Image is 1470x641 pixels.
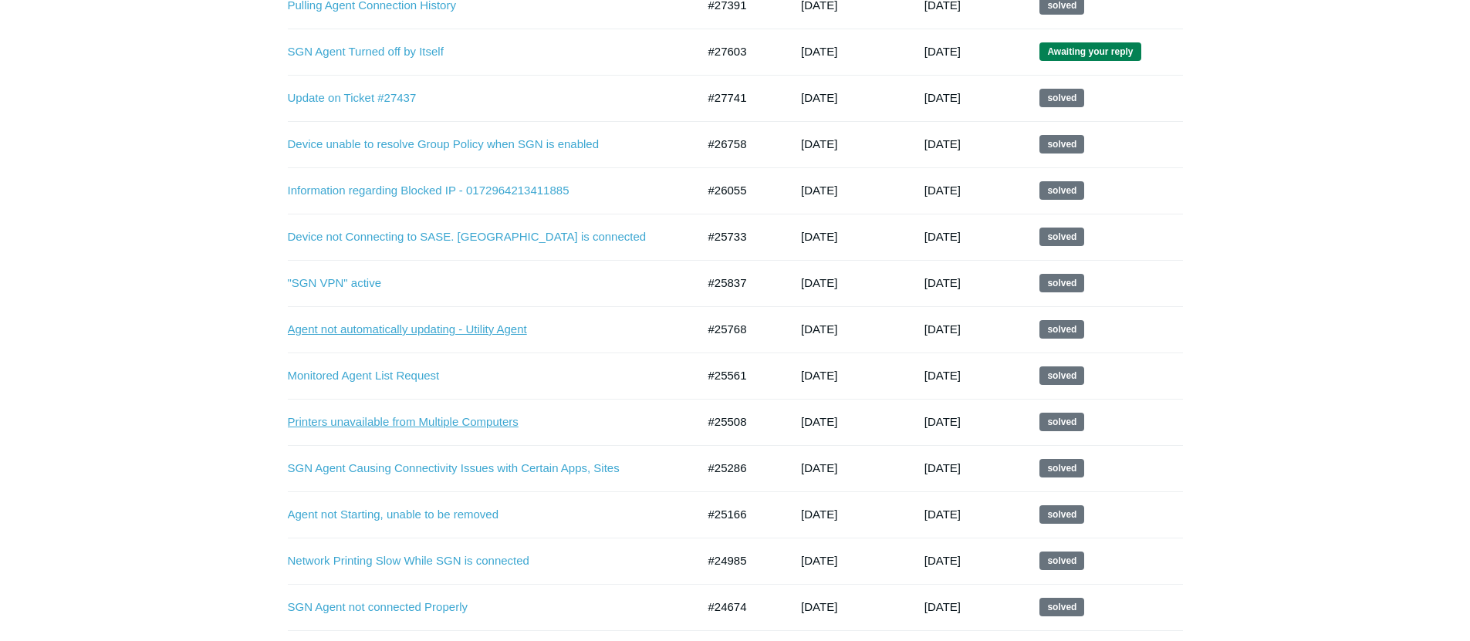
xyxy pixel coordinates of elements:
[288,460,674,477] a: SGN Agent Causing Connectivity Issues with Certain Apps, Sites
[924,230,961,243] time: 07/27/2025, 19:01
[924,369,961,382] time: 07/10/2025, 11:02
[924,461,961,474] time: 06/24/2025, 11:02
[924,276,961,289] time: 07/21/2025, 09:02
[801,554,837,567] time: 05/20/2025, 11:57
[693,167,786,214] td: #26055
[924,45,961,58] time: 08/30/2025, 13:02
[693,491,786,538] td: #25166
[1039,320,1084,339] span: This request has been solved
[801,276,837,289] time: 06/30/2025, 14:31
[288,552,674,570] a: Network Printing Slow While SGN is connected
[693,399,786,445] td: #25508
[288,43,674,61] a: SGN Agent Turned off by Itself
[801,91,837,104] time: 08/28/2025, 11:25
[1039,552,1084,570] span: This request has been solved
[288,275,674,292] a: "SGN VPN" active
[288,89,674,107] a: Update on Ticket #27437
[288,367,674,385] a: Monitored Agent List Request
[801,137,837,150] time: 07/25/2025, 11:57
[1039,413,1084,431] span: This request has been solved
[288,182,674,200] a: Information regarding Blocked IP - 0172964213411885
[924,137,961,150] time: 08/19/2025, 15:02
[801,230,837,243] time: 06/26/2025, 15:58
[693,538,786,584] td: #24985
[924,508,961,521] time: 06/19/2025, 15:02
[693,584,786,630] td: #24674
[693,353,786,399] td: #25561
[288,136,674,154] a: Device unable to resolve Group Policy when SGN is enabled
[693,75,786,121] td: #27741
[924,600,961,613] time: 05/28/2025, 10:02
[801,461,837,474] time: 06/04/2025, 08:44
[1039,505,1084,524] span: This request has been solved
[693,260,786,306] td: #25837
[1039,598,1084,616] span: This request has been solved
[924,322,961,336] time: 07/17/2025, 12:02
[288,321,674,339] a: Agent not automatically updating - Utility Agent
[1039,366,1084,385] span: This request has been solved
[801,508,837,521] time: 05/28/2025, 16:30
[924,554,961,567] time: 06/18/2025, 12:02
[1039,135,1084,154] span: This request has been solved
[288,228,674,246] a: Device not Connecting to SASE. [GEOGRAPHIC_DATA] is connected
[801,600,837,613] time: 05/02/2025, 13:56
[693,29,786,75] td: #27603
[801,184,837,197] time: 07/09/2025, 13:16
[801,415,837,428] time: 06/16/2025, 15:13
[924,415,961,428] time: 07/06/2025, 17:01
[693,121,786,167] td: #26758
[924,184,961,197] time: 07/29/2025, 16:01
[801,45,837,58] time: 08/21/2025, 16:27
[693,445,786,491] td: #25286
[288,599,674,616] a: SGN Agent not connected Properly
[1039,459,1084,477] span: This request has been solved
[288,413,674,431] a: Printers unavailable from Multiple Computers
[924,91,961,104] time: 08/28/2025, 12:11
[693,214,786,260] td: #25733
[801,369,837,382] time: 06/18/2025, 13:28
[1039,181,1084,200] span: This request has been solved
[288,506,674,524] a: Agent not Starting, unable to be removed
[693,306,786,353] td: #25768
[1039,42,1141,61] span: We are waiting for you to respond
[1039,274,1084,292] span: This request has been solved
[1039,228,1084,246] span: This request has been solved
[1039,89,1084,107] span: This request has been solved
[801,322,837,336] time: 06/27/2025, 10:22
